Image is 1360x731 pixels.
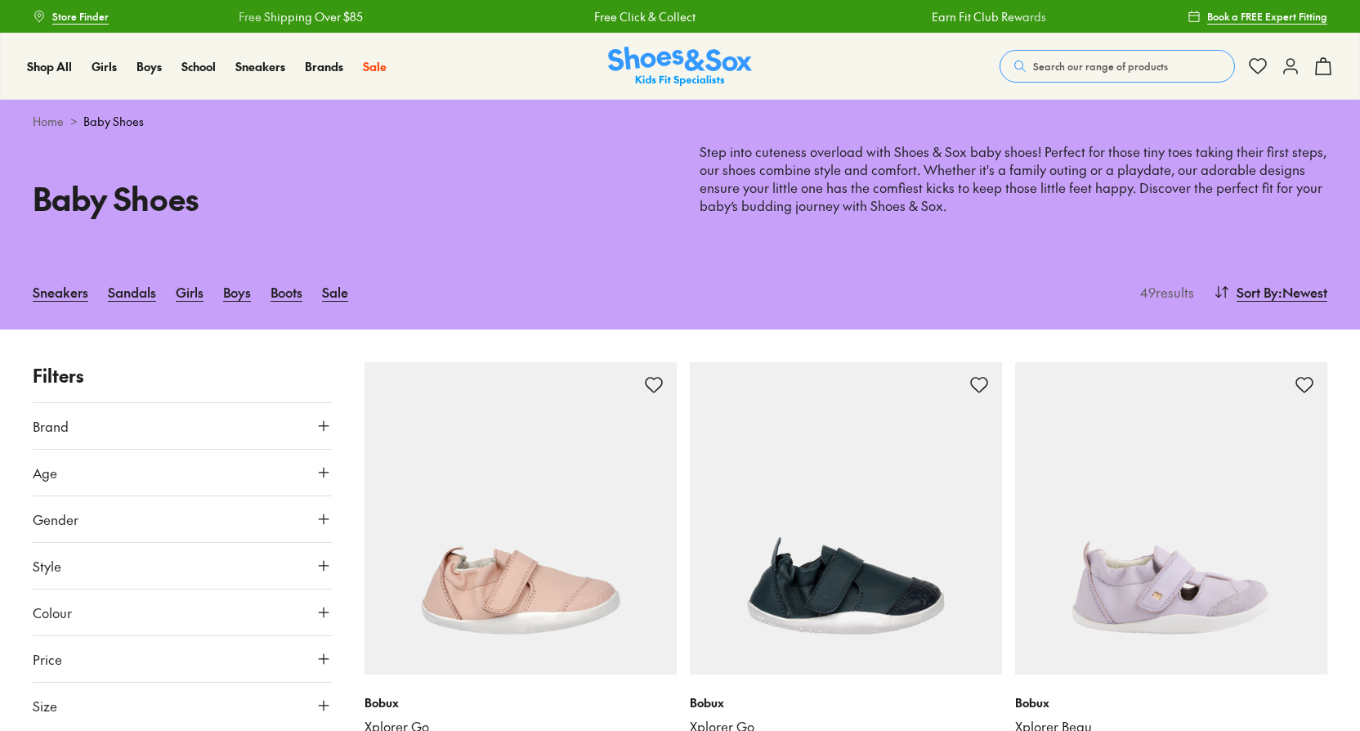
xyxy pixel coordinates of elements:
[271,274,302,310] a: Boots
[1207,9,1327,24] span: Book a FREE Expert Fitting
[1237,282,1278,302] span: Sort By
[52,9,109,24] span: Store Finder
[33,696,57,715] span: Size
[92,58,117,75] a: Girls
[33,463,57,482] span: Age
[322,274,348,310] a: Sale
[235,58,285,75] a: Sneakers
[33,590,332,635] button: Colour
[235,58,285,74] span: Sneakers
[92,58,117,74] span: Girls
[608,47,752,87] img: SNS_Logo_Responsive.svg
[1000,50,1235,83] button: Search our range of products
[181,58,216,74] span: School
[33,636,332,682] button: Price
[33,496,332,542] button: Gender
[33,416,69,436] span: Brand
[83,113,144,130] span: Baby Shoes
[932,8,1046,25] a: Earn Fit Club Rewards
[33,543,332,589] button: Style
[1214,274,1327,310] button: Sort By:Newest
[33,2,109,31] a: Store Finder
[363,58,387,75] a: Sale
[700,143,1327,215] p: Step into cuteness overload with Shoes & Sox baby shoes! Perfect for those tiny toes taking their...
[363,58,387,74] span: Sale
[33,509,78,529] span: Gender
[136,58,162,74] span: Boys
[136,58,162,75] a: Boys
[33,362,332,389] p: Filters
[223,274,251,310] a: Boys
[365,694,677,711] p: Bobux
[108,274,156,310] a: Sandals
[176,274,204,310] a: Girls
[33,683,332,729] button: Size
[33,274,88,310] a: Sneakers
[239,8,363,25] a: Free Shipping Over $85
[305,58,343,74] span: Brands
[1134,282,1194,302] p: 49 results
[594,8,696,25] a: Free Click & Collect
[33,113,1327,130] div: >
[33,649,62,669] span: Price
[33,403,332,449] button: Brand
[33,113,64,130] a: Home
[33,603,72,622] span: Colour
[1188,2,1327,31] a: Book a FREE Expert Fitting
[33,175,660,222] h1: Baby Shoes
[181,58,216,75] a: School
[27,58,72,75] a: Shop All
[33,556,61,576] span: Style
[690,694,1002,711] p: Bobux
[1015,694,1327,711] p: Bobux
[33,450,332,496] button: Age
[305,58,343,75] a: Brands
[27,58,72,74] span: Shop All
[1278,282,1327,302] span: : Newest
[608,47,752,87] a: Shoes & Sox
[1033,59,1168,74] span: Search our range of products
